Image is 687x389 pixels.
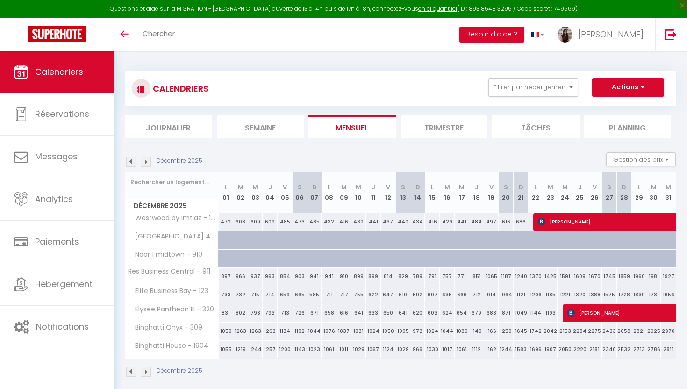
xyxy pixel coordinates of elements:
abbr: M [666,183,671,192]
div: 1645 [514,323,529,340]
span: Hébergement [35,278,93,290]
div: 941 [322,268,336,285]
div: 771 [455,268,470,285]
div: 851 [469,268,484,285]
abbr: J [372,183,375,192]
th: 26 [587,172,602,213]
abbr: M [238,183,243,192]
div: 2821 [631,323,646,340]
div: 1219 [233,341,248,358]
button: Actions [592,78,664,97]
div: 671 [307,304,322,322]
th: 19 [484,172,499,213]
div: 608 [233,213,248,231]
div: 416 [425,213,440,231]
div: 2532 [617,341,632,358]
th: 21 [514,172,529,213]
div: 2970 [661,323,676,340]
div: 654 [455,304,470,322]
div: 1425 [543,268,558,285]
div: 485 [278,213,293,231]
span: Notifications [36,321,89,332]
div: 1193 [543,304,558,322]
abbr: D [312,183,317,192]
div: 903 [292,268,307,285]
li: Tâches [492,115,580,138]
div: 1185 [543,286,558,303]
abbr: M [548,183,553,192]
div: 2811 [661,341,676,358]
th: 14 [410,172,425,213]
abbr: M [252,183,258,192]
a: en cliquant ici [418,5,457,13]
div: 793 [263,304,278,322]
div: 1112 [469,341,484,358]
img: ... [558,27,572,43]
div: 1696 [528,341,543,358]
abbr: D [622,183,626,192]
th: 01 [219,172,234,213]
div: 1024 [425,323,440,340]
div: 1023 [307,341,322,358]
div: 966 [410,341,425,358]
div: 1166 [484,323,499,340]
input: Rechercher un logement... [130,174,213,191]
div: 616 [336,304,351,322]
li: Journalier [125,115,212,138]
th: 18 [469,172,484,213]
div: 1029 [351,341,366,358]
th: 30 [646,172,661,213]
div: 941 [307,268,322,285]
div: 659 [278,286,293,303]
div: 829 [395,268,410,285]
div: 658 [322,304,336,322]
div: 1055 [219,341,234,358]
div: 440 [395,213,410,231]
div: 633 [366,304,381,322]
div: 1742 [528,323,543,340]
div: 603 [425,304,440,322]
div: 897 [219,268,234,285]
div: 1240 [514,268,529,285]
div: 641 [351,304,366,322]
img: logout [665,29,677,40]
div: 472 [219,213,234,231]
li: Semaine [217,115,304,138]
div: 1044 [440,323,455,340]
th: 27 [602,172,617,213]
abbr: S [401,183,405,192]
div: 1206 [528,286,543,303]
div: 1144 [528,304,543,322]
abbr: L [431,183,434,192]
div: 1031 [351,323,366,340]
div: 641 [395,304,410,322]
iframe: LiveChat chat widget [648,350,687,389]
p: Décembre 2025 [157,157,202,166]
div: 679 [469,304,484,322]
span: Paiements [35,236,79,247]
abbr: L [534,183,537,192]
abbr: M [341,183,347,192]
div: 592 [410,286,425,303]
div: 1037 [336,323,351,340]
div: 1656 [661,286,676,303]
abbr: M [356,183,361,192]
div: 1044 [307,323,322,340]
div: 715 [248,286,263,303]
th: 03 [248,172,263,213]
div: 432 [322,213,336,231]
button: Besoin d'aide ? [459,27,524,43]
span: [PERSON_NAME] [578,29,644,40]
p: Décembre 2025 [157,367,202,375]
div: 1065 [484,268,499,285]
th: 25 [572,172,587,213]
div: 733 [219,286,234,303]
abbr: D [415,183,420,192]
div: 814 [381,268,396,285]
th: 15 [425,172,440,213]
div: 2220 [572,341,587,358]
li: Trimestre [401,115,488,138]
div: 441 [366,213,381,231]
div: 1064 [499,286,514,303]
button: Filtrer par hébergement [488,78,578,97]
